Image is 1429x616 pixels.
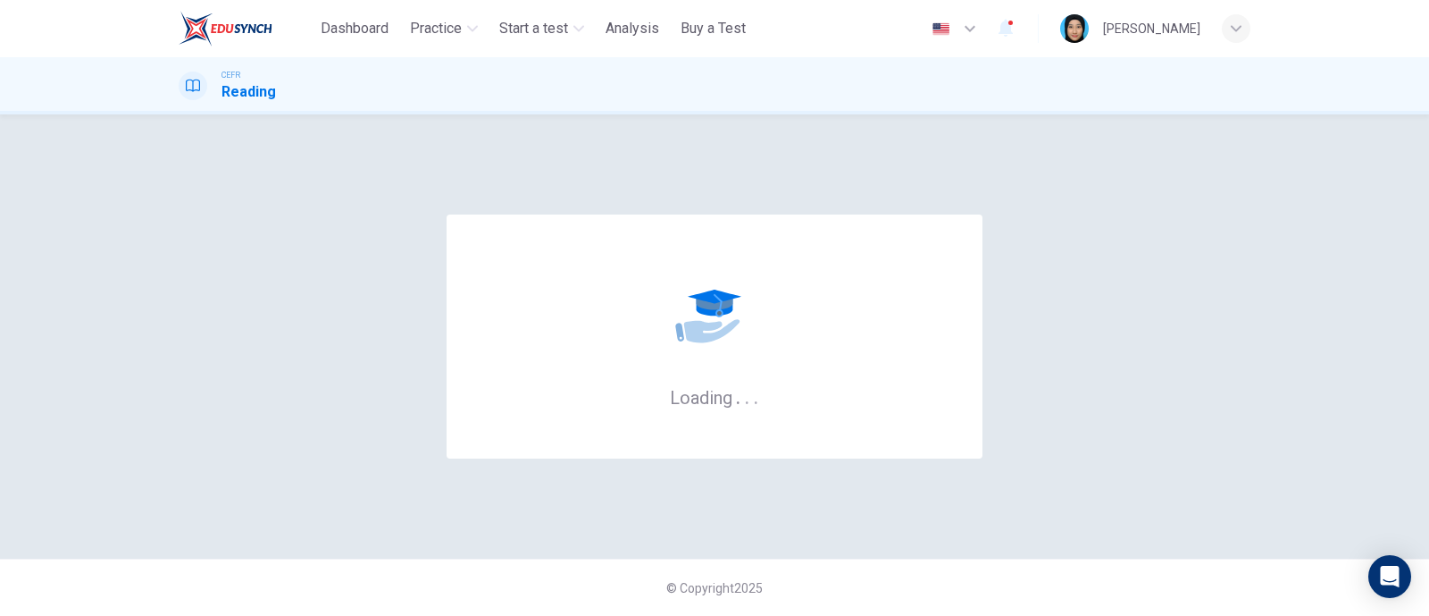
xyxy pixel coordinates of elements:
[403,13,485,45] button: Practice
[606,18,659,39] span: Analysis
[179,11,272,46] img: ELTC logo
[492,13,591,45] button: Start a test
[673,13,753,45] button: Buy a Test
[1060,14,1089,43] img: Profile picture
[1103,18,1200,39] div: [PERSON_NAME]
[1368,555,1411,598] div: Open Intercom Messenger
[666,581,763,595] span: © Copyright 2025
[410,18,462,39] span: Practice
[670,385,759,409] h6: Loading
[753,381,759,410] h6: .
[499,18,568,39] span: Start a test
[321,18,389,39] span: Dashboard
[735,381,741,410] h6: .
[681,18,746,39] span: Buy a Test
[930,22,952,36] img: en
[179,11,313,46] a: ELTC logo
[744,381,750,410] h6: .
[313,13,396,45] button: Dashboard
[221,81,276,103] h1: Reading
[598,13,666,45] button: Analysis
[221,69,240,81] span: CEFR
